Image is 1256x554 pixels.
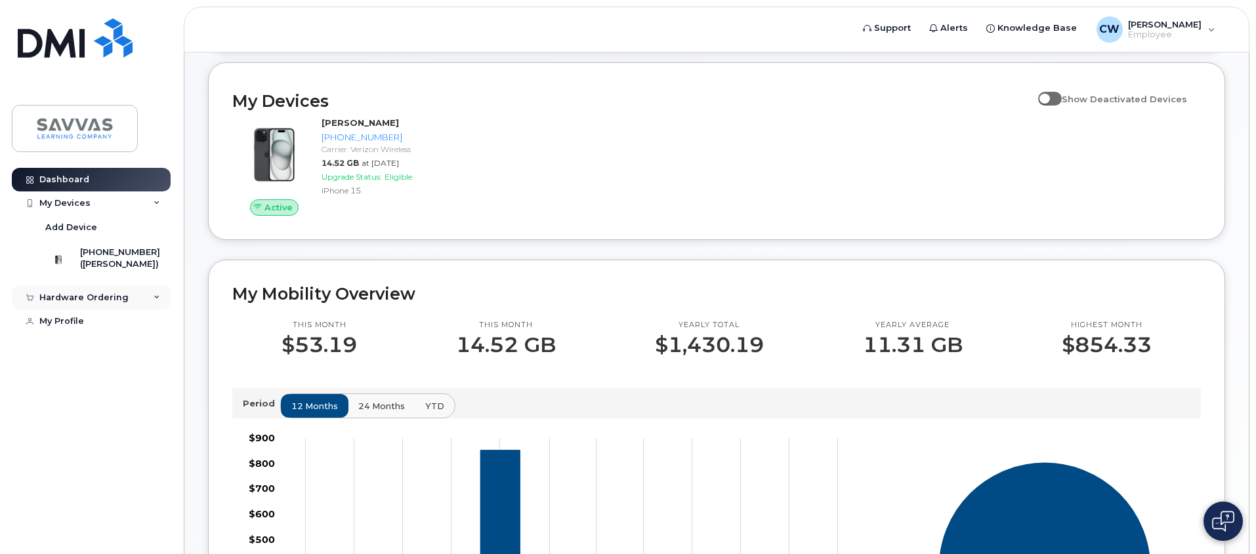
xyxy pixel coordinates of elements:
p: Highest month [1062,320,1152,330]
a: Knowledge Base [977,15,1086,41]
tspan: $500 [249,534,275,545]
p: This month [456,320,556,330]
span: Eligible [385,172,412,182]
img: iPhone_15_Black.png [243,123,306,186]
span: CW [1099,22,1120,37]
span: 14.52 GB [322,158,359,168]
tspan: $600 [249,508,275,520]
p: $854.33 [1062,333,1152,357]
div: Christopher Wilson [1087,16,1225,43]
h2: My Mobility Overview [232,284,1201,304]
p: 11.31 GB [863,333,963,357]
span: Employee [1128,30,1202,40]
p: Period [243,397,280,410]
p: $53.19 [282,333,357,357]
div: [PHONE_NUMBER] [322,131,457,144]
p: $1,430.19 [655,333,764,357]
span: Upgrade Status: [322,172,382,182]
span: [PERSON_NAME] [1128,19,1202,30]
span: Support [874,22,911,35]
strong: [PERSON_NAME] [322,117,399,128]
span: YTD [425,400,444,412]
span: at [DATE] [362,158,399,168]
img: Open chat [1212,511,1234,532]
p: 14.52 GB [456,333,556,357]
span: Show Deactivated Devices [1062,94,1187,104]
div: Carrier: Verizon Wireless [322,144,457,155]
span: 24 months [358,400,405,412]
span: Alerts [940,22,968,35]
p: Yearly average [863,320,963,330]
tspan: $900 [249,432,275,444]
input: Show Deactivated Devices [1038,87,1049,97]
tspan: $700 [249,483,275,495]
span: Knowledge Base [997,22,1077,35]
p: Yearly total [655,320,764,330]
h2: My Devices [232,91,1032,111]
p: This month [282,320,357,330]
span: Active [264,201,293,214]
tspan: $800 [249,458,275,469]
a: Active[PERSON_NAME][PHONE_NUMBER]Carrier: Verizon Wireless14.52 GBat [DATE]Upgrade Status:Eligibl... [232,117,463,216]
a: Support [854,15,920,41]
a: Alerts [920,15,977,41]
div: iPhone 15 [322,185,457,196]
